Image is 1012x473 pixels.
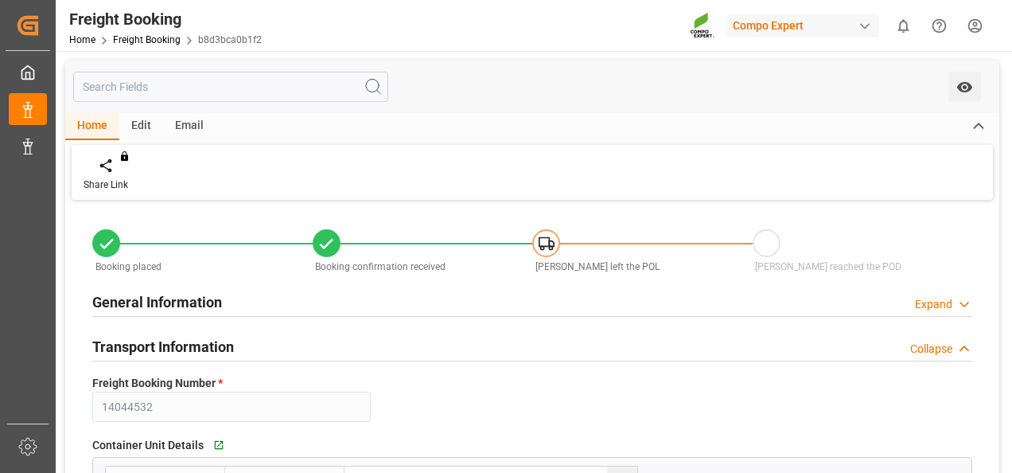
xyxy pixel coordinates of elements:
[948,72,981,102] button: open menu
[65,113,119,140] div: Home
[163,113,216,140] div: Email
[73,72,388,102] input: Search Fields
[92,336,234,358] h2: Transport Information
[915,296,952,313] div: Expand
[119,113,163,140] div: Edit
[885,8,921,44] button: show 0 new notifications
[69,34,95,45] a: Home
[535,261,660,272] span: [PERSON_NAME] left the POL
[92,291,222,313] h2: General Information
[726,14,879,37] div: Compo Expert
[726,10,885,41] button: Compo Expert
[113,34,181,45] a: Freight Booking
[921,8,957,44] button: Help Center
[95,261,162,272] span: Booking placed
[92,375,223,392] span: Freight Booking Number
[910,341,952,358] div: Collapse
[315,261,446,272] span: Booking confirmation received
[92,437,204,454] span: Container Unit Details
[690,12,715,40] img: Screenshot%202023-09-29%20at%2010.02.21.png_1712312052.png
[69,7,262,31] div: Freight Booking
[755,261,901,272] span: [PERSON_NAME] reached the POD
